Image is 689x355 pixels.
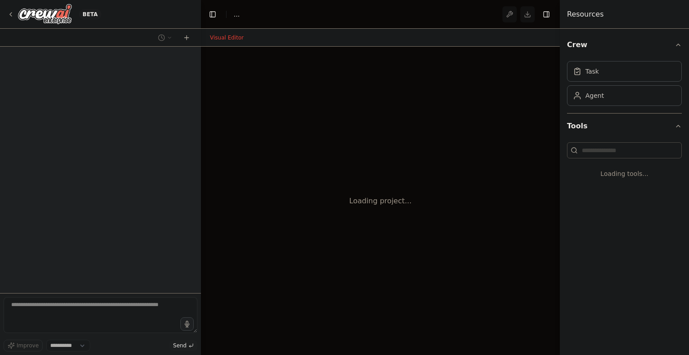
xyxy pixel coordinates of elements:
[180,317,194,331] button: Click to speak your automation idea
[170,340,197,351] button: Send
[540,8,553,21] button: Hide right sidebar
[567,9,604,20] h4: Resources
[234,10,240,19] span: ...
[585,67,599,76] div: Task
[567,32,682,57] button: Crew
[567,139,682,193] div: Tools
[349,196,412,206] div: Loading project...
[79,9,101,20] div: BETA
[234,10,240,19] nav: breadcrumb
[173,342,187,349] span: Send
[179,32,194,43] button: Start a new chat
[206,8,219,21] button: Hide left sidebar
[567,162,682,185] div: Loading tools...
[18,4,72,24] img: Logo
[585,91,604,100] div: Agent
[567,114,682,139] button: Tools
[205,32,249,43] button: Visual Editor
[154,32,176,43] button: Switch to previous chat
[4,340,43,351] button: Improve
[567,57,682,113] div: Crew
[17,342,39,349] span: Improve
